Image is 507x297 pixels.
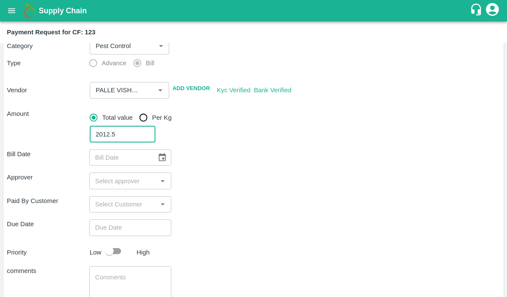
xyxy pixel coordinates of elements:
button: Choose date [154,149,170,166]
button: Open [157,199,168,210]
button: open drawer [2,1,21,21]
p: Amount [7,109,86,118]
input: Select Vendor [92,85,141,96]
input: Bill Date [89,149,151,166]
span: Per Kg [152,113,171,122]
input: Select approver [92,175,155,186]
button: Open [157,176,168,187]
button: Open [155,85,166,96]
b: Supply Chain [39,6,87,15]
span: Bill [146,58,155,68]
p: Category [7,41,86,51]
div: customer-support [470,3,485,18]
a: Supply Chain [39,5,470,17]
span: Total value [102,113,133,122]
p: High [137,248,150,257]
input: Amount [90,126,155,142]
input: Choose date [89,219,166,236]
img: logo [21,2,39,19]
span: Bank Verified [254,87,291,94]
div: payment_amount_type [90,109,179,126]
span: Advance [102,58,127,68]
p: Paid By Customer [7,196,89,206]
p: Vendor [7,85,86,95]
p: Due Date [7,219,89,229]
span: Kyc Verified [217,87,250,94]
p: Pest Control [96,41,131,51]
p: Bill Date [7,149,89,159]
p: Type [7,58,89,68]
p: Low [90,248,101,257]
b: Payment Request for CF: 123 [7,29,95,36]
p: comments [7,266,89,276]
p: Priority [7,248,86,257]
button: Add Vendor [169,81,213,96]
input: Select Customer [92,199,155,210]
div: account of current user [485,2,500,20]
p: Approver [7,173,89,182]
